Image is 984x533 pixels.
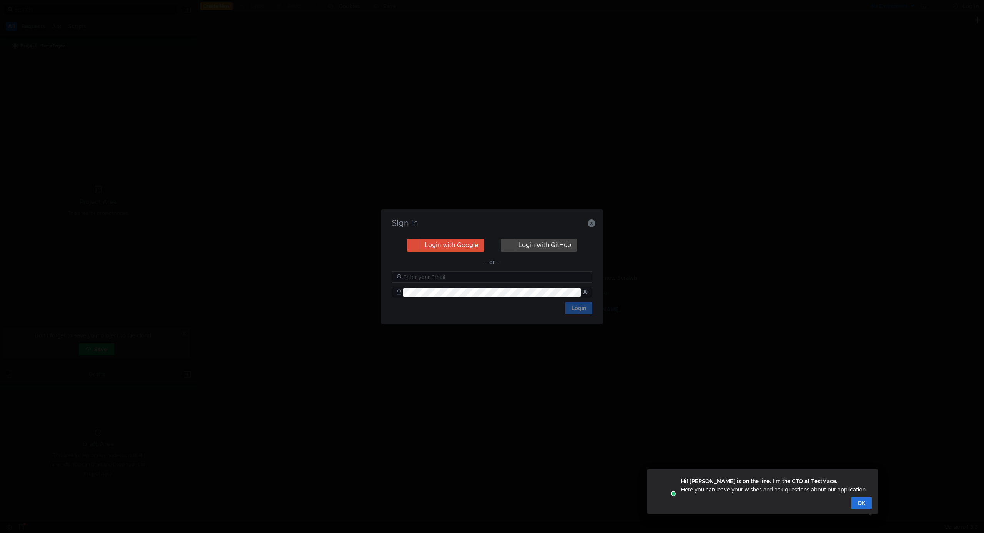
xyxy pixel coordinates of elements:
[681,478,838,485] strong: Hi! [PERSON_NAME] is on the line. I'm the CTO at TestMace.
[681,477,867,494] div: Here you can leave your wishes and ask questions about our application.
[407,239,484,252] button: Login with Google
[392,257,592,267] div: — or —
[501,239,577,252] button: Login with GitHub
[851,497,872,509] button: OK
[403,273,588,281] input: Enter your Email
[391,219,593,228] h3: Sign in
